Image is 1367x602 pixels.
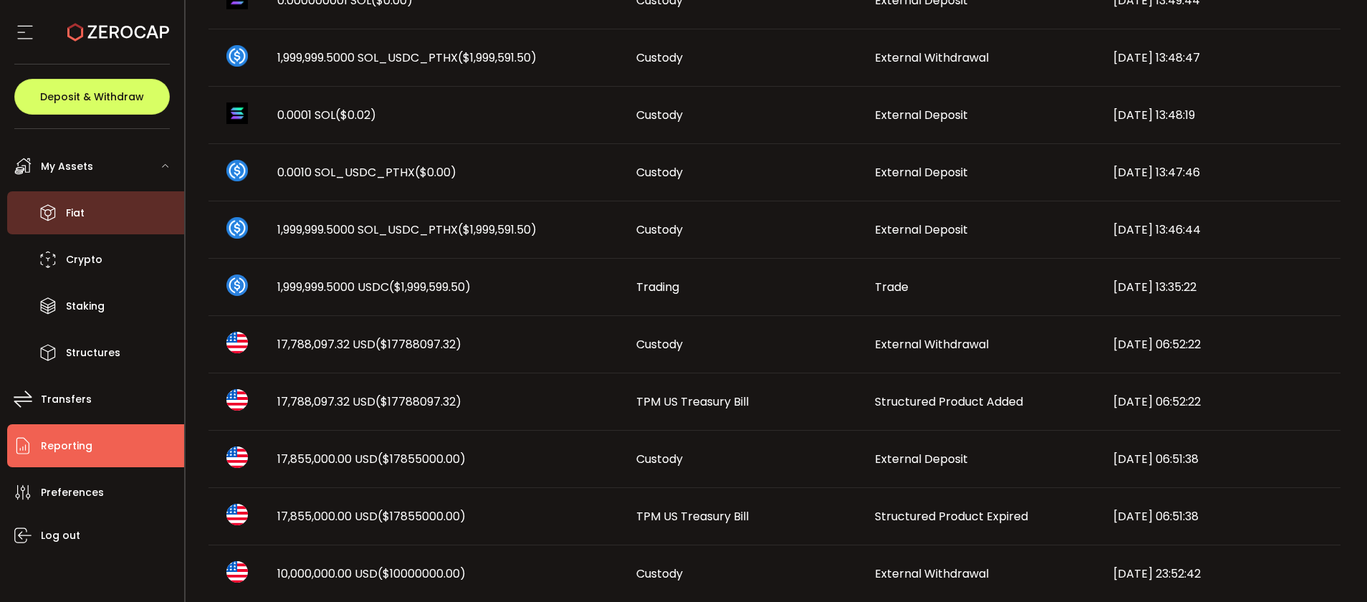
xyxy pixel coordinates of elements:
span: Structures [66,343,120,363]
span: Custody [636,49,683,66]
span: 1,999,999.5000 SOL_USDC_PTHX [277,49,537,66]
span: External Withdrawal [875,565,989,582]
span: External Deposit [875,451,968,467]
img: usd_portfolio.svg [226,561,248,583]
span: Custody [636,451,683,467]
span: ($1,999,591.50) [458,221,537,238]
span: Custody [636,221,683,238]
span: TPM US Treasury Bill [636,393,749,410]
span: Deposit & Withdraw [40,92,144,102]
div: [DATE] 13:47:46 [1102,164,1340,181]
img: usd_portfolio.svg [226,446,248,468]
div: [DATE] 13:48:19 [1102,107,1340,123]
span: ($17788097.32) [375,336,461,353]
span: ($1,999,599.50) [389,279,471,295]
span: 17,855,000.00 USD [277,508,466,525]
span: 10,000,000.00 USD [277,565,466,582]
span: 1,999,999.5000 USDC [277,279,471,295]
span: Trading [636,279,679,295]
div: [DATE] 06:52:22 [1102,336,1340,353]
span: External Deposit [875,221,968,238]
span: Custody [636,107,683,123]
span: Structured Product Added [875,393,1023,410]
span: Custody [636,336,683,353]
span: ($10000000.00) [378,565,466,582]
span: 17,855,000.00 USD [277,451,466,467]
span: Crypto [66,249,102,270]
button: Deposit & Withdraw [14,79,170,115]
span: Custody [636,565,683,582]
span: ($17855000.00) [378,451,466,467]
span: Log out [41,525,80,546]
span: ($1,999,591.50) [458,49,537,66]
div: [DATE] 06:52:22 [1102,393,1340,410]
div: [DATE] 13:46:44 [1102,221,1340,238]
img: sol_portfolio.png [226,102,248,124]
span: ($17788097.32) [375,393,461,410]
img: usdc_portfolio.svg [226,274,248,296]
div: [DATE] 06:51:38 [1102,508,1340,525]
img: usd_portfolio.svg [226,332,248,353]
span: 1,999,999.5000 SOL_USDC_PTHX [277,221,537,238]
span: Reporting [41,436,92,457]
span: External Deposit [875,107,968,123]
span: External Deposit [875,164,968,181]
img: usd_portfolio.svg [226,389,248,411]
span: Preferences [41,482,104,503]
div: [DATE] 23:52:42 [1102,565,1340,582]
span: 0.0010 SOL_USDC_PTHX [277,164,456,181]
iframe: Chat Widget [1295,533,1367,602]
span: External Withdrawal [875,336,989,353]
span: Trade [875,279,908,295]
img: sol_usdc_pthx_portfolio.png [226,160,248,181]
span: Custody [636,164,683,181]
span: 17,788,097.32 USD [277,336,461,353]
span: Fiat [66,203,85,224]
span: ($0.02) [335,107,376,123]
span: 0.0001 SOL [277,107,376,123]
span: ($0.00) [415,164,456,181]
span: Structured Product Expired [875,508,1028,525]
span: My Assets [41,156,93,177]
img: sol_usdc_pthx_portfolio.png [226,217,248,239]
div: [DATE] 06:51:38 [1102,451,1340,467]
div: [DATE] 13:48:47 [1102,49,1340,66]
img: usd_portfolio.svg [226,504,248,525]
span: 17,788,097.32 USD [277,393,461,410]
span: External Withdrawal [875,49,989,66]
div: [DATE] 13:35:22 [1102,279,1340,295]
span: Staking [66,296,105,317]
span: Transfers [41,389,92,410]
img: sol_usdc_pthx_portfolio.png [226,45,248,67]
span: ($17855000.00) [378,508,466,525]
span: TPM US Treasury Bill [636,508,749,525]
